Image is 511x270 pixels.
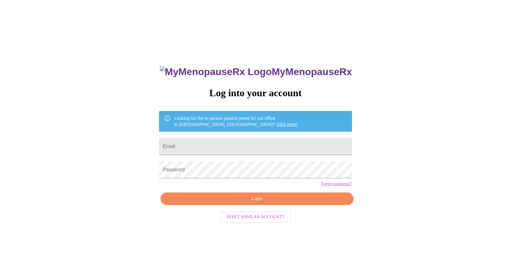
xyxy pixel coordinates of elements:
h3: Log into your account [159,87,352,99]
button: Don't have an account? [220,211,291,223]
button: Login [161,192,353,205]
a: Forgot password? [321,181,352,186]
a: Don't have an account? [219,214,292,219]
div: Looking for the in person patient portal for our office in [GEOGRAPHIC_DATA], [GEOGRAPHIC_DATA]? [174,113,297,130]
span: Login [168,195,346,203]
span: Don't have an account? [227,213,284,221]
img: MyMenopauseRx Logo [160,66,272,78]
a: Click here! [277,122,297,127]
h3: MyMenopauseRx [160,66,352,78]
